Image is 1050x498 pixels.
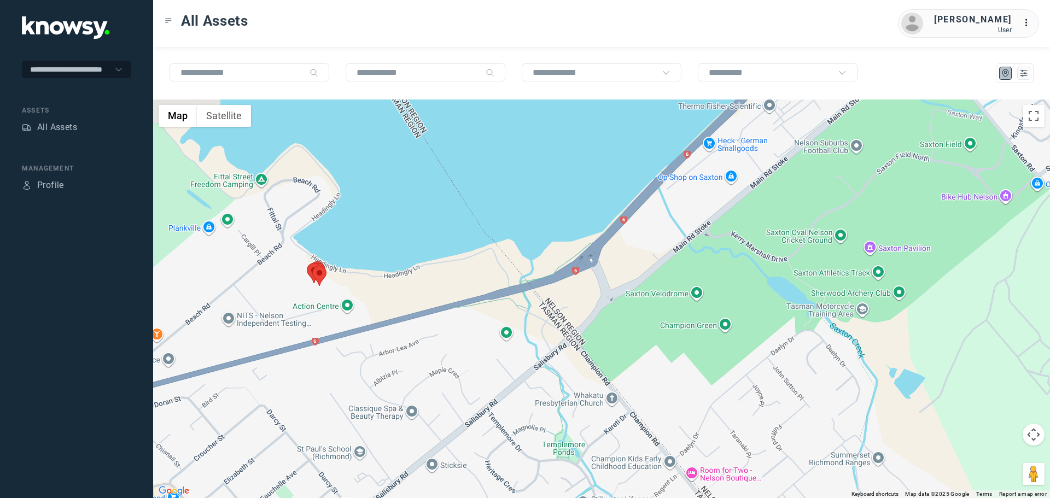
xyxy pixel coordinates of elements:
button: Map camera controls [1023,424,1045,446]
button: Show satellite imagery [197,105,251,127]
div: : [1023,16,1036,31]
img: Application Logo [22,16,109,39]
span: All Assets [181,11,248,31]
div: Management [22,163,131,173]
div: Map [1001,68,1011,78]
button: Keyboard shortcuts [851,490,899,498]
div: : [1023,16,1036,30]
tspan: ... [1023,19,1034,27]
a: Open this area in Google Maps (opens a new window) [156,484,192,498]
a: Terms [976,491,993,497]
div: Profile [22,180,32,190]
img: Google [156,484,192,498]
a: AssetsAll Assets [22,121,77,134]
div: Search [486,68,494,77]
span: Map data ©2025 Google [905,491,969,497]
button: Show street map [159,105,197,127]
div: Assets [22,122,32,132]
div: Search [310,68,318,77]
div: User [934,26,1012,34]
a: ProfileProfile [22,179,64,192]
div: All Assets [37,121,77,134]
a: Report a map error [999,491,1047,497]
div: Profile [37,179,64,192]
button: Toggle fullscreen view [1023,105,1045,127]
div: [PERSON_NAME] [934,13,1012,26]
button: Drag Pegman onto the map to open Street View [1023,463,1045,485]
div: Assets [22,106,131,115]
img: avatar.png [901,13,923,34]
div: List [1019,68,1029,78]
div: Toggle Menu [165,17,172,25]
